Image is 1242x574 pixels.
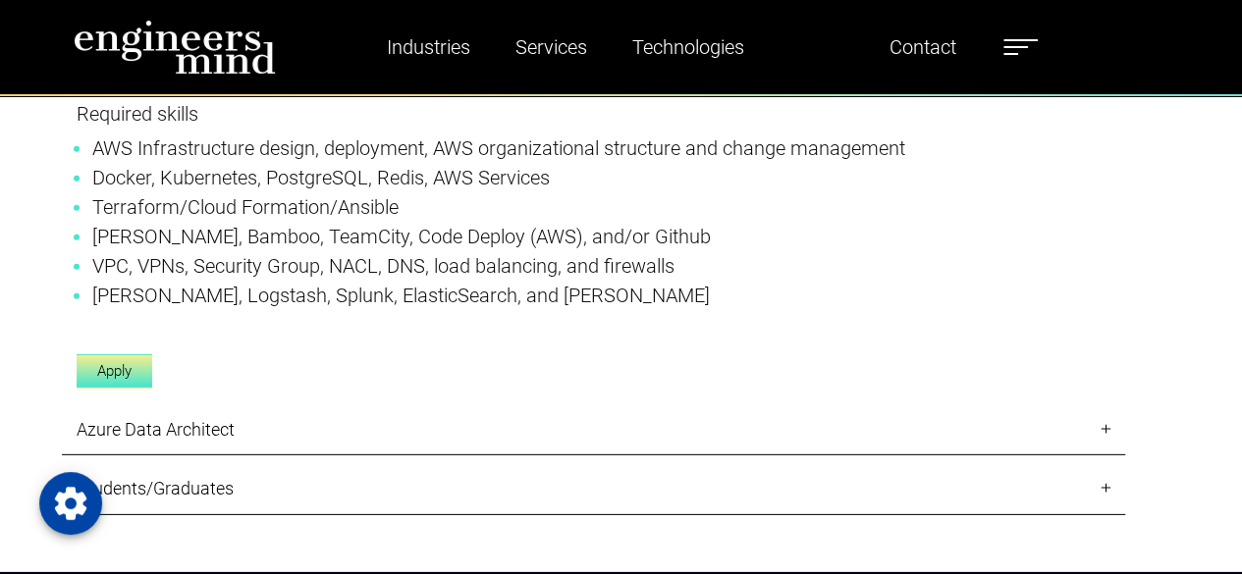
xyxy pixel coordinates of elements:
a: Technologies [624,25,752,70]
li: Docker, Kubernetes, PostgreSQL, Redis, AWS Services [92,163,1095,192]
a: Apply [77,354,152,389]
li: VPC, VPNs, Security Group, NACL, DNS, load balancing, and firewalls [92,251,1095,281]
h5: Required skills [77,102,1110,126]
a: Azure Data Architect [62,404,1125,456]
a: Services [508,25,595,70]
a: Contact [882,25,964,70]
li: [PERSON_NAME], Logstash, Splunk, ElasticSearch, and [PERSON_NAME] [92,281,1095,310]
a: Industries [379,25,478,70]
a: Students/Graduates [62,463,1125,515]
li: [PERSON_NAME], Bamboo, TeamCity, Code Deploy (AWS), and/or Github [92,222,1095,251]
li: Terraform/Cloud Formation/Ansible [92,192,1095,222]
li: AWS Infrastructure design, deployment, AWS organizational structure and change management [92,133,1095,163]
img: logo [74,20,276,75]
